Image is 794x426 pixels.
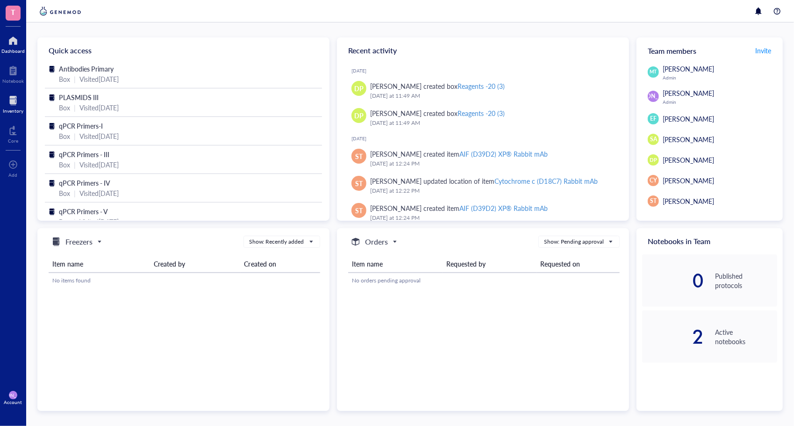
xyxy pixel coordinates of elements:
th: Requested by [443,255,537,273]
div: Box [59,131,70,141]
div: Admin [663,99,777,105]
span: DP [650,156,657,164]
div: Show: Recently added [249,238,304,246]
div: Reagents -20 (3) [458,81,505,91]
div: 0 [642,273,704,288]
div: Active notebooks [715,327,777,346]
div: [DATE] at 11:49 AM [370,118,614,128]
span: [PERSON_NAME] [663,64,714,73]
div: [DATE] [351,136,622,141]
div: Visited [DATE] [79,217,119,227]
div: Visited [DATE] [79,188,119,198]
div: [DATE] [351,68,622,73]
span: qPCR Primers - V [59,207,108,216]
th: Created by [150,255,241,273]
div: Box [59,74,70,84]
div: Cytochrome c (D18C7) Rabbit mAb [495,176,598,186]
div: No items found [52,276,316,285]
span: [PERSON_NAME] [663,155,714,165]
span: PLASMIDS III [59,93,99,102]
div: [PERSON_NAME] created box [370,81,505,91]
div: | [74,131,76,141]
span: Antibodies Primary [59,64,114,73]
div: [PERSON_NAME] created item [370,203,548,213]
span: ST [355,178,363,188]
span: [PERSON_NAME] [663,176,714,185]
span: qPCR Primers - IV [59,178,110,188]
div: Visited [DATE] [79,102,119,113]
div: [PERSON_NAME] updated location of item [370,176,598,186]
div: Recent activity [337,37,629,64]
div: AIF (D39D2) XP® Rabbit mAb [459,203,548,213]
h5: Orders [365,236,388,247]
span: DP [354,83,364,94]
a: ST[PERSON_NAME] created itemAIF (D39D2) XP® Rabbit mAb[DATE] at 12:24 PM [344,145,622,172]
div: Quick access [37,37,329,64]
span: SA [650,135,657,144]
div: | [74,188,76,198]
div: | [74,102,76,113]
span: [PERSON_NAME] [663,196,714,206]
span: MT [650,68,657,75]
div: Show: Pending approval [544,238,604,246]
span: EF [650,115,657,123]
span: ST [355,205,363,216]
div: [DATE] at 11:49 AM [370,91,614,101]
div: 2 [642,329,704,344]
div: Visited [DATE] [79,74,119,84]
a: DP[PERSON_NAME] created boxReagents -20 (3)[DATE] at 11:49 AM [344,77,622,104]
div: Box [59,102,70,113]
div: [PERSON_NAME] created item [370,149,548,159]
div: [DATE] at 12:24 PM [370,159,614,168]
div: Visited [DATE] [79,159,119,170]
a: ST[PERSON_NAME] updated location of itemCytochrome c (D18C7) Rabbit mAb[DATE] at 12:22 PM [344,172,622,199]
div: [PERSON_NAME] created box [370,108,505,118]
div: Dashboard [1,48,25,54]
th: Item name [49,255,150,273]
a: Core [8,123,18,144]
button: Invite [755,43,772,58]
div: Inventory [3,108,23,114]
div: Notebook [2,78,24,84]
span: ST [355,151,363,161]
div: | [74,159,76,170]
span: qPCR Primers - III [59,150,109,159]
span: ST [650,197,657,205]
div: | [74,74,76,84]
div: Box [59,159,70,170]
div: Reagents -20 (3) [458,108,505,118]
a: Dashboard [1,33,25,54]
div: [DATE] at 12:22 PM [370,186,614,195]
span: T [11,6,15,18]
div: Core [8,138,18,144]
div: Published protocols [715,271,777,290]
span: qPCR Primers-I [59,121,103,130]
span: [PERSON_NAME] [663,88,714,98]
span: CY [650,176,657,185]
span: DP [354,110,364,121]
div: | [74,217,76,227]
a: Notebook [2,63,24,84]
span: Invite [755,46,771,55]
div: Admin [663,75,777,80]
span: [PERSON_NAME] [663,114,714,123]
div: Add [9,172,18,178]
div: Visited [DATE] [79,131,119,141]
th: Requested on [537,255,620,273]
img: genemod-logo [37,6,83,17]
a: ST[PERSON_NAME] created itemAIF (D39D2) XP® Rabbit mAb[DATE] at 12:24 PM [344,199,622,226]
div: No orders pending approval [352,276,616,285]
div: AIF (D39D2) XP® Rabbit mAb [459,149,548,159]
h5: Freezers [65,236,93,247]
div: Box [59,188,70,198]
a: DP[PERSON_NAME] created boxReagents -20 (3)[DATE] at 11:49 AM [344,104,622,131]
th: Created on [241,255,320,273]
span: [PERSON_NAME] [631,92,676,101]
div: Box [59,217,70,227]
a: Inventory [3,93,23,114]
span: [PERSON_NAME] [663,135,714,144]
div: Team members [637,37,783,64]
div: Account [4,399,22,405]
th: Item name [348,255,443,273]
